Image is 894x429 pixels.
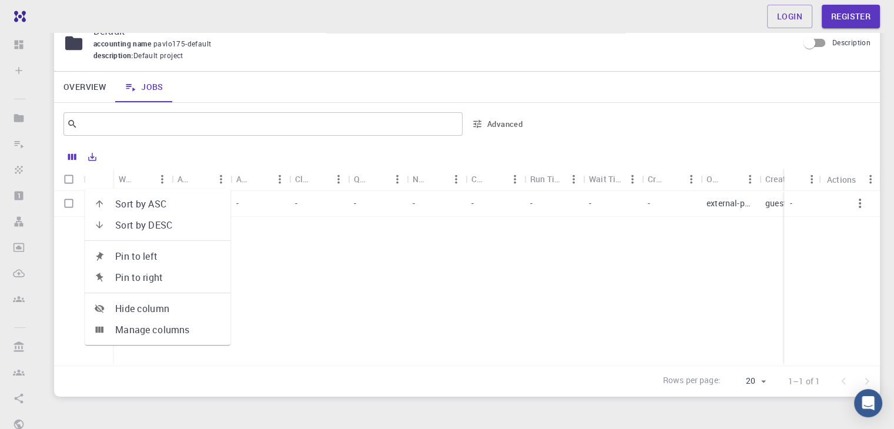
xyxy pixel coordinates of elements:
button: Sort [134,170,153,189]
button: Sort [487,170,505,189]
button: Menu [623,170,642,189]
div: Wait Time [589,167,623,190]
span: Pin to left [115,249,221,263]
button: Menu [682,170,701,189]
button: Columns [62,148,82,166]
p: - [530,197,533,209]
div: Application [178,167,193,190]
p: external-public [707,197,754,209]
button: Menu [329,170,348,189]
p: - [648,197,650,209]
p: - [413,197,415,209]
button: Sort [663,170,682,189]
button: Advanced [467,115,528,133]
div: Cluster [295,167,310,190]
ul: Menu [85,189,230,345]
div: Creator [765,167,793,190]
button: Menu [741,170,759,189]
div: Nodes [413,167,428,190]
p: - [790,197,792,209]
button: Menu [564,170,583,189]
span: Sort by DESC [115,218,221,232]
button: Menu [153,170,172,189]
button: Sort [252,170,270,189]
p: 1–1 of 1 [788,376,820,387]
div: Application Version [230,167,289,190]
a: Login [767,5,812,28]
button: Export [82,148,102,166]
div: Nodes [407,167,466,190]
div: Workflow Name [119,167,134,190]
button: Menu [447,170,466,189]
img: logo [9,11,26,22]
a: Jobs [115,72,173,102]
button: Menu [212,170,230,189]
div: Application [172,167,230,190]
button: Sort [193,170,212,189]
span: Default project [133,50,183,62]
div: Workflow Name [113,167,172,190]
p: - [471,197,474,209]
span: Description [832,38,870,47]
span: Pin to right [115,270,221,284]
a: Register [822,5,880,28]
span: Hide column [115,301,221,316]
span: description : [93,50,133,62]
p: guest [765,197,786,209]
p: - [295,197,297,209]
p: Rows per page: [663,374,721,388]
span: accounting name [93,39,153,48]
div: Actions [827,168,856,191]
div: Owner [707,167,722,190]
button: Sort [428,170,447,189]
button: Menu [270,170,289,189]
p: - [589,197,591,209]
div: Cluster [289,167,348,190]
span: pavlo175-default [153,39,216,48]
div: Icon [83,168,113,191]
div: Queue [348,167,407,190]
div: Cores [466,167,524,190]
div: Wait Time [583,167,642,190]
button: Sort [790,170,809,189]
div: Queue [354,167,369,190]
span: Manage columns [115,323,221,337]
div: Application Version [236,167,252,190]
span: Sort by ASC [115,197,221,211]
div: Owner [701,167,759,190]
div: Actions [821,168,880,191]
div: Status [784,168,821,191]
button: Menu [802,170,821,189]
p: - [354,197,356,209]
button: Menu [505,170,524,189]
button: Menu [861,170,880,189]
div: Cores [471,167,487,190]
button: Sort [369,170,388,189]
button: Sort [722,170,741,189]
button: Menu [388,170,407,189]
div: Created [648,167,663,190]
button: Sort [310,170,329,189]
p: - [236,197,239,209]
div: Open Intercom Messenger [854,389,882,417]
div: 20 [725,373,769,390]
a: Overview [54,72,115,102]
div: Created [642,167,701,190]
div: Run Time [530,167,564,190]
div: Run Time [524,167,583,190]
